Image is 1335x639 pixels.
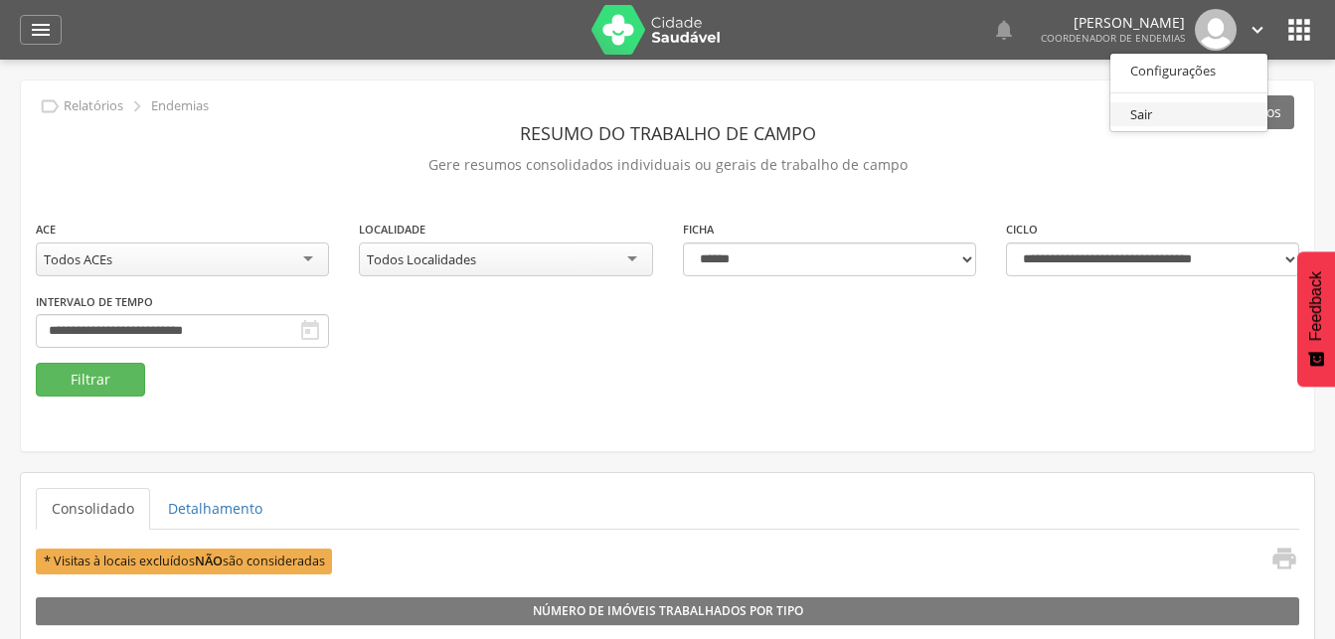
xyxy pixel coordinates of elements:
[683,222,714,238] label: Ficha
[126,95,148,117] i: 
[1297,251,1335,387] button: Feedback - Mostrar pesquisa
[152,488,278,530] a: Detalhamento
[992,18,1016,42] i: 
[1270,545,1298,572] i: 
[36,597,1299,625] legend: Número de Imóveis Trabalhados por Tipo
[298,319,322,343] i: 
[1006,222,1038,238] label: Ciclo
[36,115,1299,151] header: Resumo do Trabalho de Campo
[1110,102,1267,127] a: Sair
[1247,9,1268,51] a: 
[195,553,223,569] b: NÃO
[36,294,153,310] label: Intervalo de Tempo
[1041,16,1185,30] p: [PERSON_NAME]
[1041,31,1185,45] span: Coordenador de Endemias
[1307,271,1325,341] span: Feedback
[20,15,62,45] a: 
[36,222,56,238] label: ACE
[359,222,425,238] label: Localidade
[64,98,123,114] p: Relatórios
[39,95,61,117] i: 
[1258,545,1298,577] a: 
[367,250,476,268] div: Todos Localidades
[151,98,209,114] p: Endemias
[1283,14,1315,46] i: 
[1247,19,1268,41] i: 
[992,9,1016,51] a: 
[1110,59,1267,83] a: Configurações
[36,363,145,397] button: Filtrar
[44,250,112,268] div: Todos ACEs
[36,488,150,530] a: Consolidado
[36,151,1299,179] p: Gere resumos consolidados individuais ou gerais de trabalho de campo
[36,549,332,573] span: * Visitas à locais excluídos são consideradas
[29,18,53,42] i: 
